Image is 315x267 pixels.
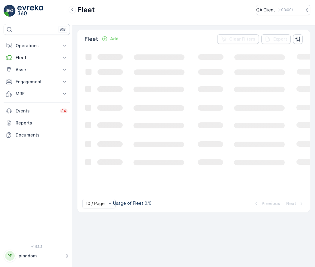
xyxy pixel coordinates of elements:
button: Export [261,34,291,44]
p: pingdom [19,253,61,259]
img: logo_light-DOdMpM7g.png [17,5,43,17]
button: Asset [4,64,70,76]
a: Events34 [4,105,70,117]
button: PPpingdom [4,250,70,262]
div: PP [5,251,15,261]
button: QA Client(+03:00) [256,5,310,15]
button: MRF [4,88,70,100]
button: Clear Filters [217,34,259,44]
span: v 1.52.2 [4,245,70,248]
p: Clear Filters [229,36,255,42]
p: ⌘B [60,27,66,32]
p: 34 [61,109,66,113]
p: MRF [16,91,58,97]
button: Previous [253,200,281,207]
img: logo [4,5,16,17]
p: Fleet [16,55,58,61]
p: Events [16,108,56,114]
p: Next [286,201,296,207]
button: Add [99,35,121,42]
p: Reports [16,120,67,126]
button: Engagement [4,76,70,88]
p: Fleet [85,35,98,43]
p: Previous [262,201,280,207]
p: Asset [16,67,58,73]
p: Fleet [77,5,95,15]
p: Add [110,36,118,42]
p: Operations [16,43,58,49]
p: ( +03:00 ) [277,8,293,12]
p: Usage of Fleet : 0/0 [113,200,151,206]
p: Export [273,36,287,42]
p: Engagement [16,79,58,85]
a: Documents [4,129,70,141]
a: Reports [4,117,70,129]
button: Fleet [4,52,70,64]
button: Next [286,200,305,207]
p: Documents [16,132,67,138]
p: QA Client [256,7,275,13]
button: Operations [4,40,70,52]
